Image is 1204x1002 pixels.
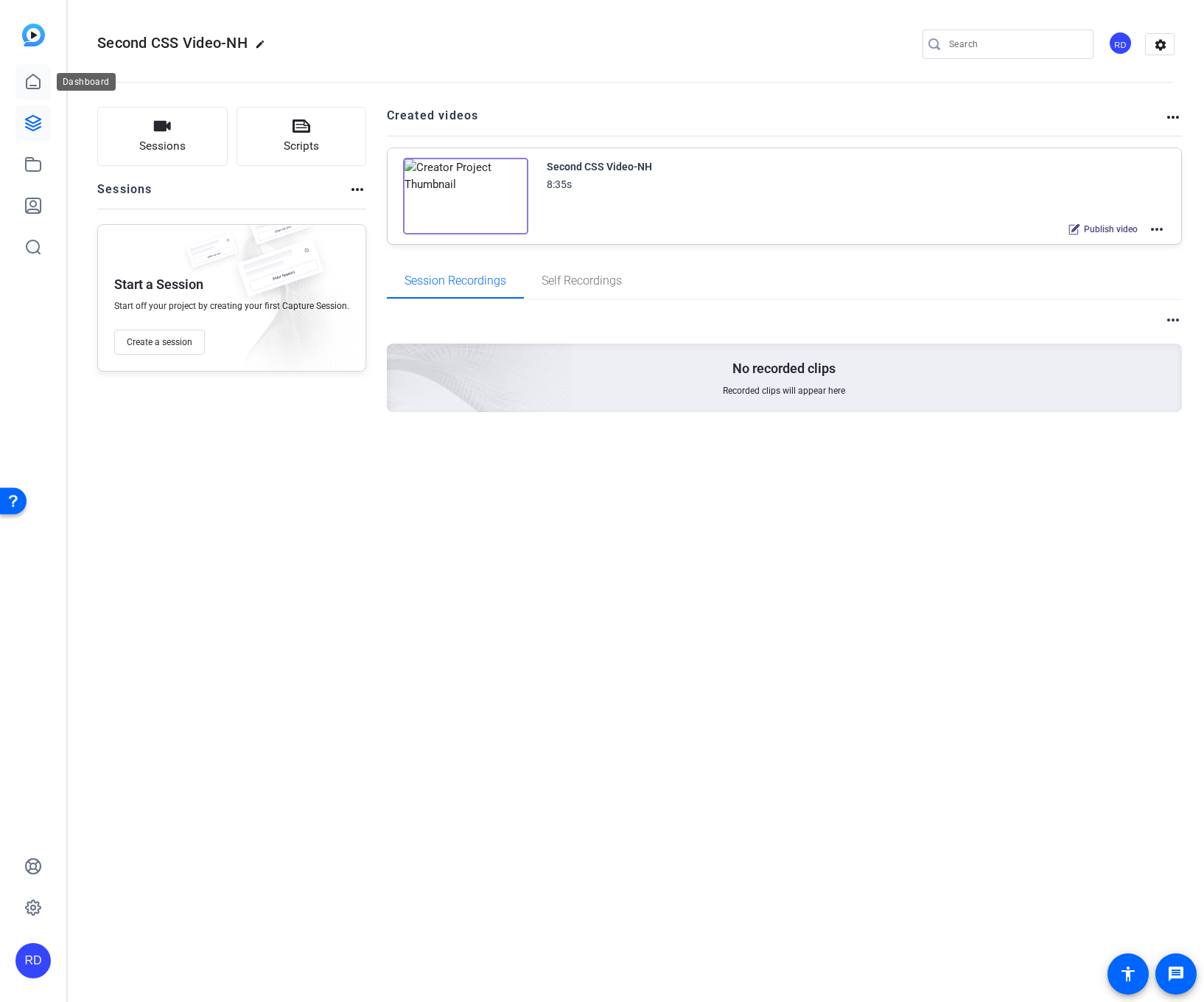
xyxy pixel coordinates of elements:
[405,275,506,287] span: Session Recordings
[215,220,358,378] img: embarkstudio-empty-session.png
[547,175,572,193] div: 8:35s
[97,34,248,52] span: Second CSS Video-NH
[139,138,186,155] span: Sessions
[239,203,321,257] img: fake-session.png
[1108,31,1134,57] ngx-avatar: Rebecca Delaney
[284,138,319,155] span: Scripts
[225,240,335,313] img: fake-session.png
[949,35,1082,53] input: Search
[114,300,349,312] span: Start off your project by creating your first Capture Session.
[547,158,652,175] div: Second CSS Video-NH
[97,181,153,209] h2: Sessions
[542,275,622,287] span: Self Recordings
[114,330,205,355] button: Create a session
[1146,34,1175,56] mat-icon: settings
[57,73,116,91] div: Dashboard
[127,336,192,348] span: Create a session
[114,276,203,293] p: Start a Session
[179,234,245,277] img: fake-session.png
[387,107,1165,136] h2: Created videos
[1084,223,1138,235] span: Publish video
[255,39,273,57] mat-icon: edit
[1108,31,1133,55] div: RD
[723,385,845,397] span: Recorded clips will appear here
[22,24,45,46] img: blue-gradient.svg
[349,181,366,198] mat-icon: more_horiz
[403,158,528,234] img: Creator Project Thumbnail
[237,107,367,166] button: Scripts
[97,107,228,166] button: Sessions
[732,360,836,378] p: No recorded clips
[222,198,573,518] img: embarkstudio-empty-session.png
[1167,965,1185,983] mat-icon: message
[1148,220,1166,238] mat-icon: more_horiz
[1164,311,1182,329] mat-icon: more_horiz
[1164,108,1182,126] mat-icon: more_horiz
[1119,965,1137,983] mat-icon: accessibility
[15,943,51,978] div: RD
